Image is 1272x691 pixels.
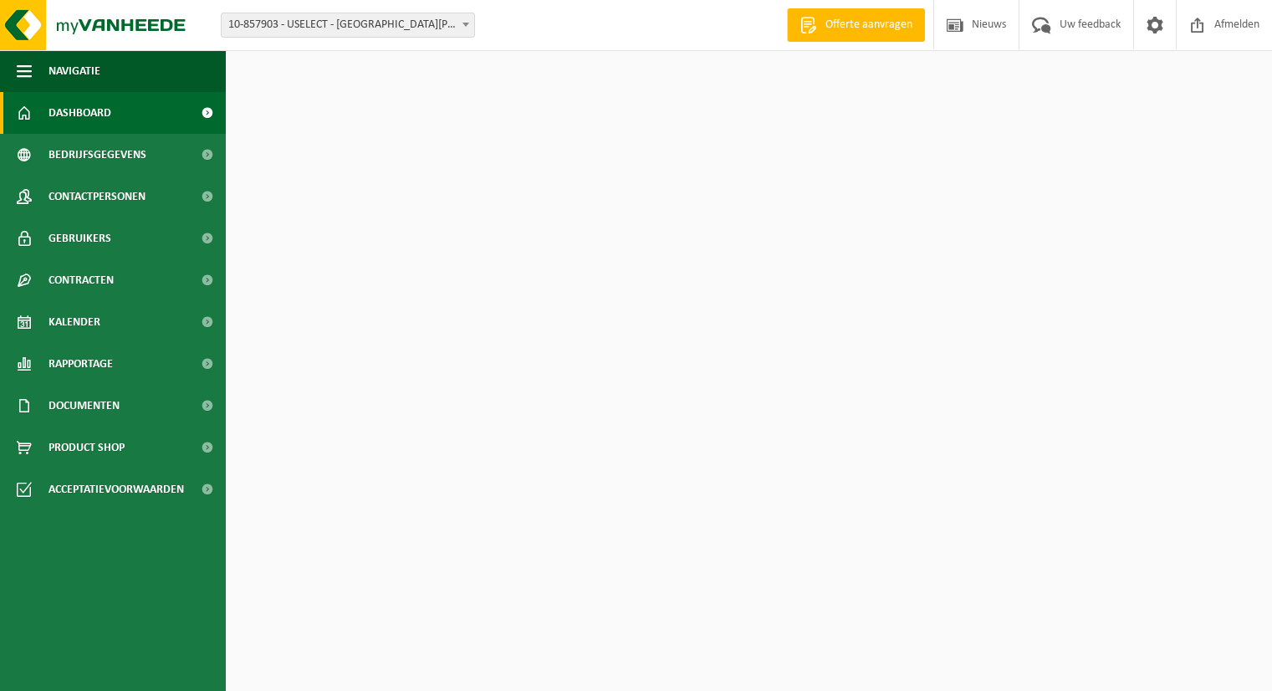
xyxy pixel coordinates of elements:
[222,13,474,37] span: 10-857903 - USELECT - SINT-DENIJS-WESTREM
[49,343,113,385] span: Rapportage
[49,259,114,301] span: Contracten
[221,13,475,38] span: 10-857903 - USELECT - SINT-DENIJS-WESTREM
[49,301,100,343] span: Kalender
[821,17,917,33] span: Offerte aanvragen
[49,385,120,427] span: Documenten
[49,134,146,176] span: Bedrijfsgegevens
[49,50,100,92] span: Navigatie
[49,92,111,134] span: Dashboard
[49,176,146,218] span: Contactpersonen
[49,468,184,510] span: Acceptatievoorwaarden
[787,8,925,42] a: Offerte aanvragen
[49,427,125,468] span: Product Shop
[49,218,111,259] span: Gebruikers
